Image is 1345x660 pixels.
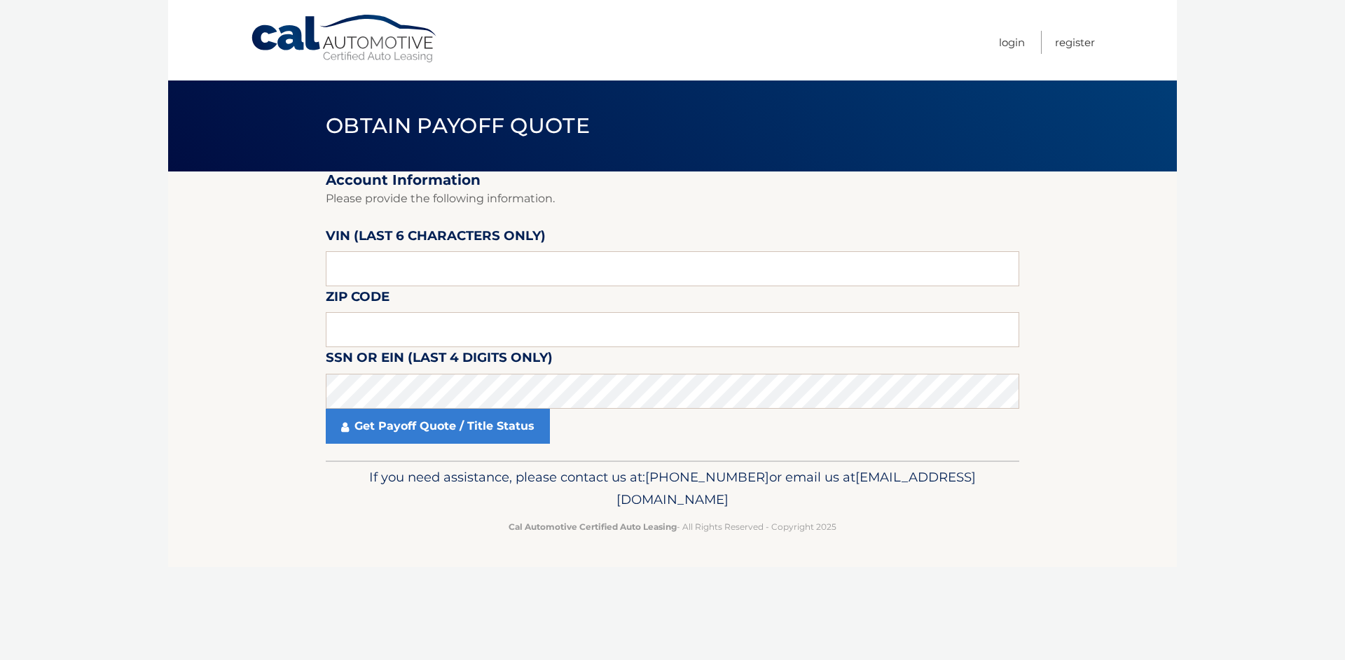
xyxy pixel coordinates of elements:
a: Cal Automotive [250,14,439,64]
p: - All Rights Reserved - Copyright 2025 [335,519,1010,534]
label: SSN or EIN (last 4 digits only) [326,347,553,373]
label: VIN (last 6 characters only) [326,225,546,251]
label: Zip Code [326,286,389,312]
span: Obtain Payoff Quote [326,113,590,139]
a: Get Payoff Quote / Title Status [326,409,550,444]
a: Login [999,31,1025,54]
a: Register [1055,31,1095,54]
span: [PHONE_NUMBER] [645,469,769,485]
p: If you need assistance, please contact us at: or email us at [335,466,1010,511]
p: Please provide the following information. [326,189,1019,209]
h2: Account Information [326,171,1019,189]
strong: Cal Automotive Certified Auto Leasing [509,521,677,532]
